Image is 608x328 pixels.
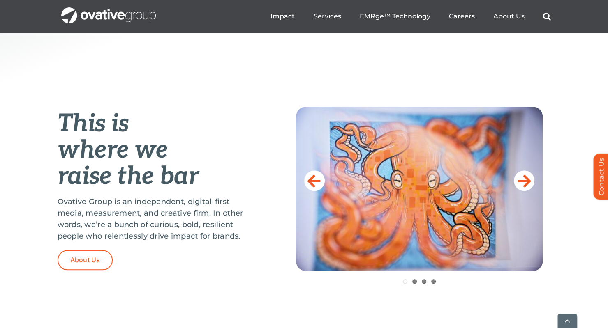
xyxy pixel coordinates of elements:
p: Ovative Group is an independent, digital-first media, measurement, and creative firm. In other wo... [58,196,255,242]
nav: Menu [270,3,550,30]
a: About Us [58,250,113,270]
a: Careers [448,12,474,21]
em: This is [58,109,129,139]
a: 1 [403,279,407,284]
img: Home-Raise-the-Bar.jpeg [296,107,543,271]
a: Impact [270,12,295,21]
em: where we [58,135,168,165]
a: OG_Full_horizontal_WHT [61,7,156,14]
span: About Us [70,256,100,264]
a: Services [313,12,341,21]
a: 3 [422,279,426,284]
a: 4 [431,279,436,284]
a: 2 [412,279,417,284]
a: Search [543,12,550,21]
a: About Us [493,12,524,21]
em: raise the bar [58,162,199,191]
a: EMRge™ Technology [359,12,430,21]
